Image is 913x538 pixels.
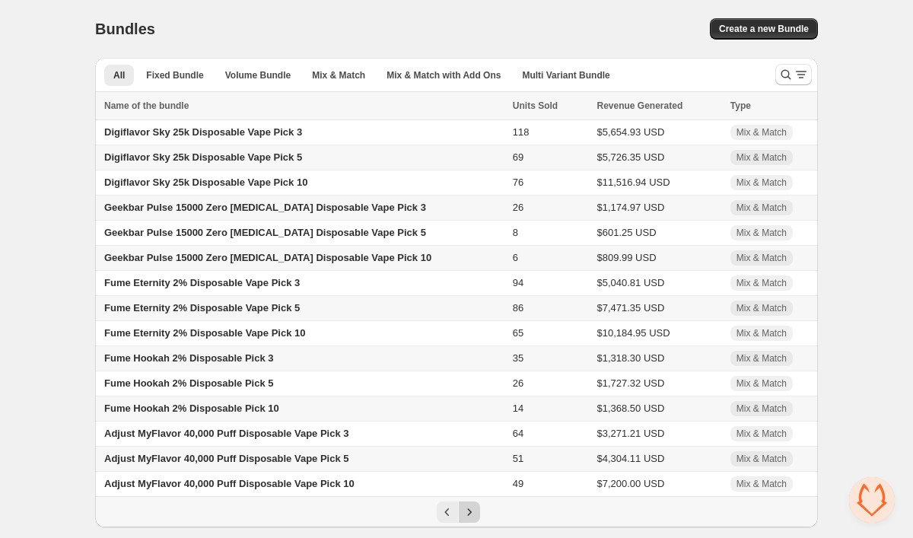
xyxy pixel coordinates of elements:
[513,327,523,339] span: 65
[104,302,300,314] span: Fume Eternity 2% Disposable Vape Pick 5
[513,98,573,113] button: Units Sold
[736,453,787,465] span: Mix & Match
[513,352,523,364] span: 35
[597,252,657,263] span: $809.99 USD
[736,403,787,415] span: Mix & Match
[104,252,431,263] span: Geekbar Pulse 15000 Zero [MEDICAL_DATA] Disposable Vape Pick 10
[104,202,426,213] span: Geekbar Pulse 15000 Zero [MEDICAL_DATA] Disposable Vape Pick 3
[736,126,787,138] span: Mix & Match
[146,69,203,81] span: Fixed Bundle
[736,327,787,339] span: Mix & Match
[513,227,518,238] span: 8
[113,69,125,81] span: All
[736,227,787,239] span: Mix & Match
[719,23,809,35] span: Create a new Bundle
[513,302,523,314] span: 86
[104,177,307,188] span: Digiflavor Sky 25k Disposable Vape Pick 10
[597,177,670,188] span: $11,516.94 USD
[736,428,787,440] span: Mix & Match
[437,501,458,523] button: Previous
[597,98,683,113] span: Revenue Generated
[597,202,665,213] span: $1,174.97 USD
[513,177,523,188] span: 76
[736,478,787,490] span: Mix & Match
[513,428,523,439] span: 64
[775,64,812,85] button: Search and filter results
[597,453,665,464] span: $4,304.11 USD
[225,69,291,81] span: Volume Bundle
[95,20,155,38] h1: Bundles
[597,403,665,414] span: $1,368.50 USD
[513,98,558,113] span: Units Sold
[710,18,818,40] button: Create a new Bundle
[597,327,670,339] span: $10,184.95 USD
[597,227,657,238] span: $601.25 USD
[95,496,818,527] nav: Pagination
[104,277,300,288] span: Fume Eternity 2% Disposable Vape Pick 3
[513,202,523,213] span: 26
[736,252,787,264] span: Mix & Match
[522,69,609,81] span: Multi Variant Bundle
[597,277,665,288] span: $5,040.81 USD
[597,377,665,389] span: $1,727.32 USD
[730,98,809,113] div: Type
[736,352,787,365] span: Mix & Match
[513,478,523,489] span: 49
[104,126,302,138] span: Digiflavor Sky 25k Disposable Vape Pick 3
[104,151,302,163] span: Digiflavor Sky 25k Disposable Vape Pick 5
[513,151,523,163] span: 69
[736,377,787,390] span: Mix & Match
[736,302,787,314] span: Mix & Match
[104,478,355,489] span: Adjust MyFlavor 40,000 Puff Disposable Vape Pick 10
[104,327,305,339] span: Fume Eternity 2% Disposable Vape Pick 10
[104,227,426,238] span: Geekbar Pulse 15000 Zero [MEDICAL_DATA] Disposable Vape Pick 5
[597,151,665,163] span: $5,726.35 USD
[513,126,530,138] span: 118
[104,352,274,364] span: Fume Hookah 2% Disposable Pick 3
[597,98,698,113] button: Revenue Generated
[513,453,523,464] span: 51
[104,377,274,389] span: Fume Hookah 2% Disposable Pick 5
[459,501,480,523] button: Next
[513,377,523,389] span: 26
[104,98,504,113] div: Name of the bundle
[104,403,279,414] span: Fume Hookah 2% Disposable Pick 10
[312,69,365,81] span: Mix & Match
[736,202,787,214] span: Mix & Match
[597,478,665,489] span: $7,200.00 USD
[736,277,787,289] span: Mix & Match
[736,177,787,189] span: Mix & Match
[849,477,895,523] div: Open chat
[513,277,523,288] span: 94
[597,352,665,364] span: $1,318.30 USD
[387,69,501,81] span: Mix & Match with Add Ons
[513,403,523,414] span: 14
[513,252,518,263] span: 6
[104,428,349,439] span: Adjust MyFlavor 40,000 Puff Disposable Vape Pick 3
[736,151,787,164] span: Mix & Match
[597,302,665,314] span: $7,471.35 USD
[597,126,665,138] span: $5,654.93 USD
[597,428,665,439] span: $3,271.21 USD
[104,453,349,464] span: Adjust MyFlavor 40,000 Puff Disposable Vape Pick 5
